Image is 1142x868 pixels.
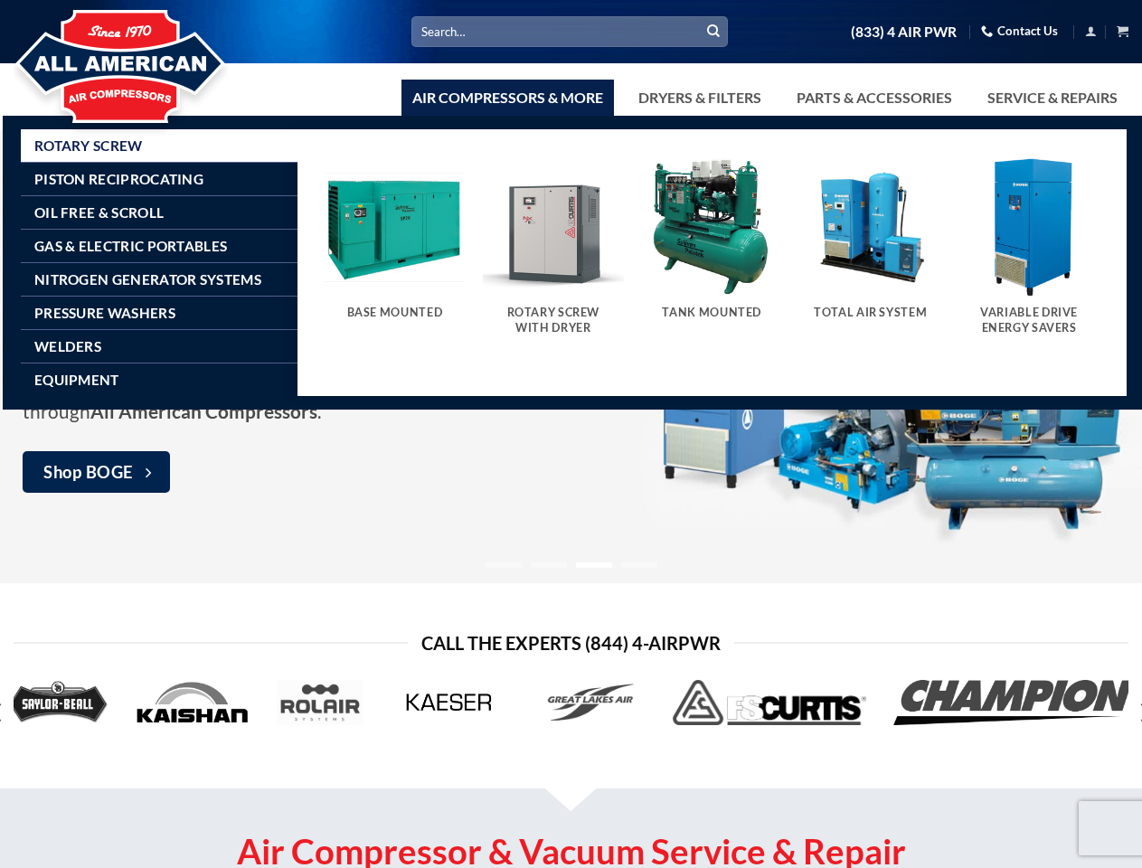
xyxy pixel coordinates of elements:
span: Shop BOGE [43,459,134,486]
span: Equipment [34,373,119,387]
input: Search… [411,16,728,46]
h5: Tank Mounted [650,306,773,320]
h5: Rotary Screw With Dryer [492,306,615,335]
img: BOGE Air Compressors [639,161,1142,552]
a: (833) 4 AIR PWR [851,16,957,48]
a: Visit product category Variable Drive Energy Savers [958,156,1100,354]
h5: Base Mounted [333,306,456,320]
img: Rotary Screw With Dryer [483,156,624,297]
li: Page dot 4 [621,562,657,568]
a: Parts & Accessories [786,80,963,116]
a: Shop BOGE [23,451,170,493]
li: Page dot 1 [486,562,522,568]
span: Welders [34,339,101,354]
span: Piston Reciprocating [34,172,203,186]
a: Contact Us [981,17,1058,45]
h5: Variable Drive Energy Savers [967,306,1090,335]
a: Visit product category Tank Mounted [641,156,782,338]
strong: All American Compressors [90,400,317,422]
li: Page dot 3 [576,562,612,568]
span: Gas & Electric Portables [34,239,227,253]
a: View cart [1117,20,1128,42]
button: Submit [700,18,727,45]
h5: Total Air System [809,306,932,320]
img: Base Mounted [324,156,465,297]
a: Visit product category Rotary Screw With Dryer [483,156,624,354]
span: Call the Experts (844) 4-AirPwr [421,628,721,657]
li: Page dot 2 [531,562,567,568]
span: Nitrogen Generator Systems [34,272,261,287]
a: Dryers & Filters [628,80,772,116]
span: Pressure Washers [34,306,175,320]
a: Visit product category Total Air System [800,156,941,338]
span: Oil Free & Scroll [34,205,164,220]
a: Service & Repairs [977,80,1128,116]
img: Variable Drive Energy Savers [958,156,1100,297]
a: Air Compressors & More [401,80,614,116]
img: Tank Mounted [641,156,782,297]
span: Rotary Screw [34,138,143,153]
a: Login [1085,20,1097,42]
img: Total Air System [800,156,941,297]
a: Visit product category Base Mounted [324,156,465,338]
